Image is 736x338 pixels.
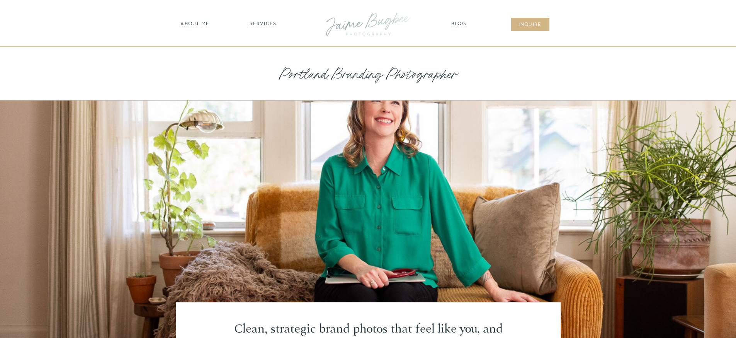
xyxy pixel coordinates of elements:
a: about ME [178,20,212,28]
a: SERVICES [241,20,285,28]
a: inqUIre [515,21,546,29]
h1: Portland Branding Photographer [274,65,462,82]
a: Blog [449,20,469,28]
